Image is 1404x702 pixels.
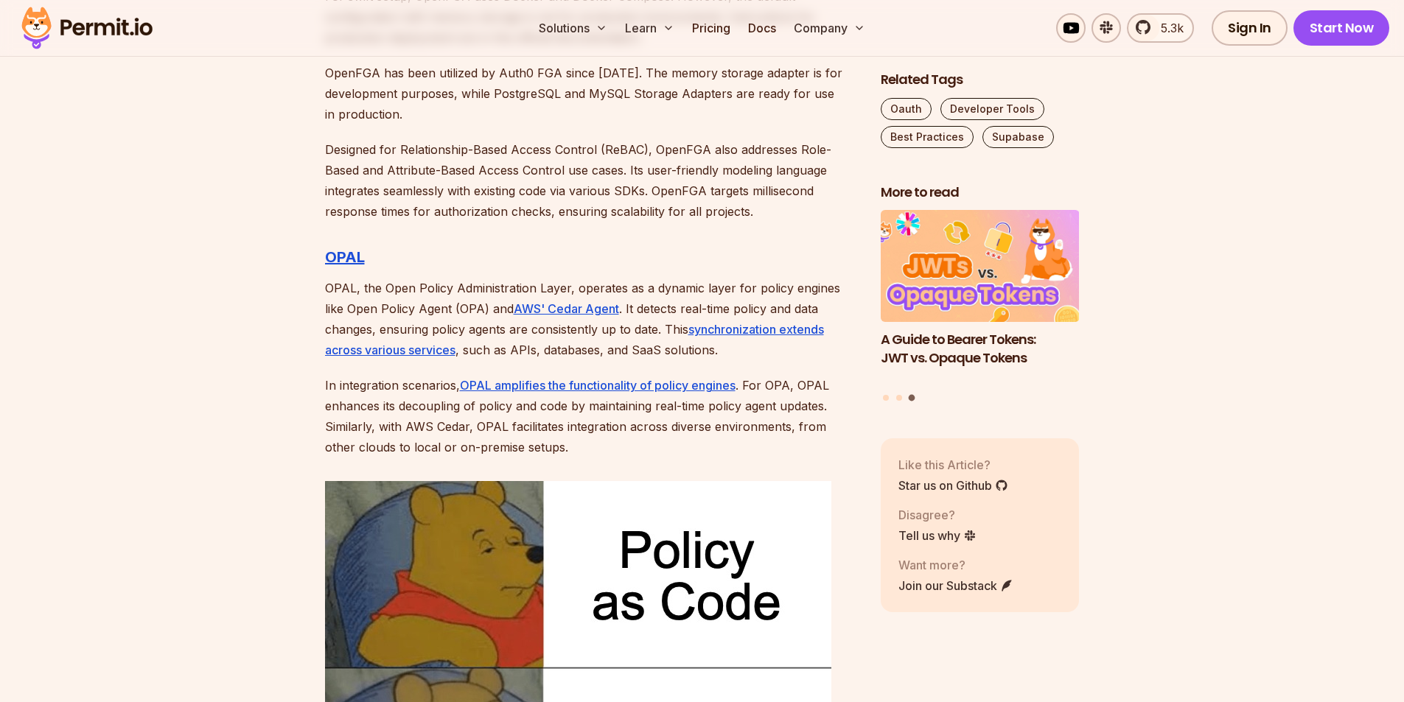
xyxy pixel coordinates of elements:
a: Star us on Github [898,477,1008,494]
a: OPAL [325,248,365,266]
p: In integration scenarios, . For OPA, OPAL enhances its decoupling of policy and code by maintaini... [325,375,857,457]
h3: A Guide to Bearer Tokens: JWT vs. Opaque Tokens [881,331,1080,368]
button: Company [788,13,871,43]
p: OPAL, the Open Policy Administration Layer, operates as a dynamic layer for policy engines like O... [325,278,857,360]
p: Want more? [898,556,1013,574]
p: Designed for Relationship-Based Access Control (ReBAC), OpenFGA also addresses Role-Based and Att... [325,139,857,222]
button: Go to slide 2 [896,395,902,401]
p: Like this Article? [898,456,1008,474]
p: Disagree? [898,506,977,524]
span: 5.3k [1152,19,1184,37]
a: A Guide to Bearer Tokens: JWT vs. Opaque TokensA Guide to Bearer Tokens: JWT vs. Opaque Tokens [881,211,1080,386]
div: Posts [881,211,1080,404]
button: Go to slide 3 [909,395,915,401]
a: Tell us why [898,527,977,544]
img: Permit logo [15,3,159,53]
a: Join our Substack [898,577,1013,594]
a: Sign In [1212,10,1288,46]
img: A Guide to Bearer Tokens: JWT vs. Opaque Tokens [881,211,1080,323]
a: Pricing [686,13,736,43]
a: Oauth [881,98,932,120]
a: AWS' Cedar Agent [514,301,619,316]
a: OPAL amplifies the functionality of policy engines [460,378,736,393]
h2: More to read [881,183,1080,202]
a: Supabase [982,126,1054,148]
a: Docs [742,13,782,43]
a: Best Practices [881,126,974,148]
button: Solutions [533,13,613,43]
li: 3 of 3 [881,211,1080,386]
h2: Related Tags [881,71,1080,89]
a: 5.3k [1127,13,1194,43]
p: OpenFGA has been utilized by Auth0 FGA since [DATE]. The memory storage adapter is for developmen... [325,63,857,124]
a: Start Now [1293,10,1390,46]
button: Learn [619,13,680,43]
a: Developer Tools [940,98,1044,120]
button: Go to slide 1 [883,395,889,401]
